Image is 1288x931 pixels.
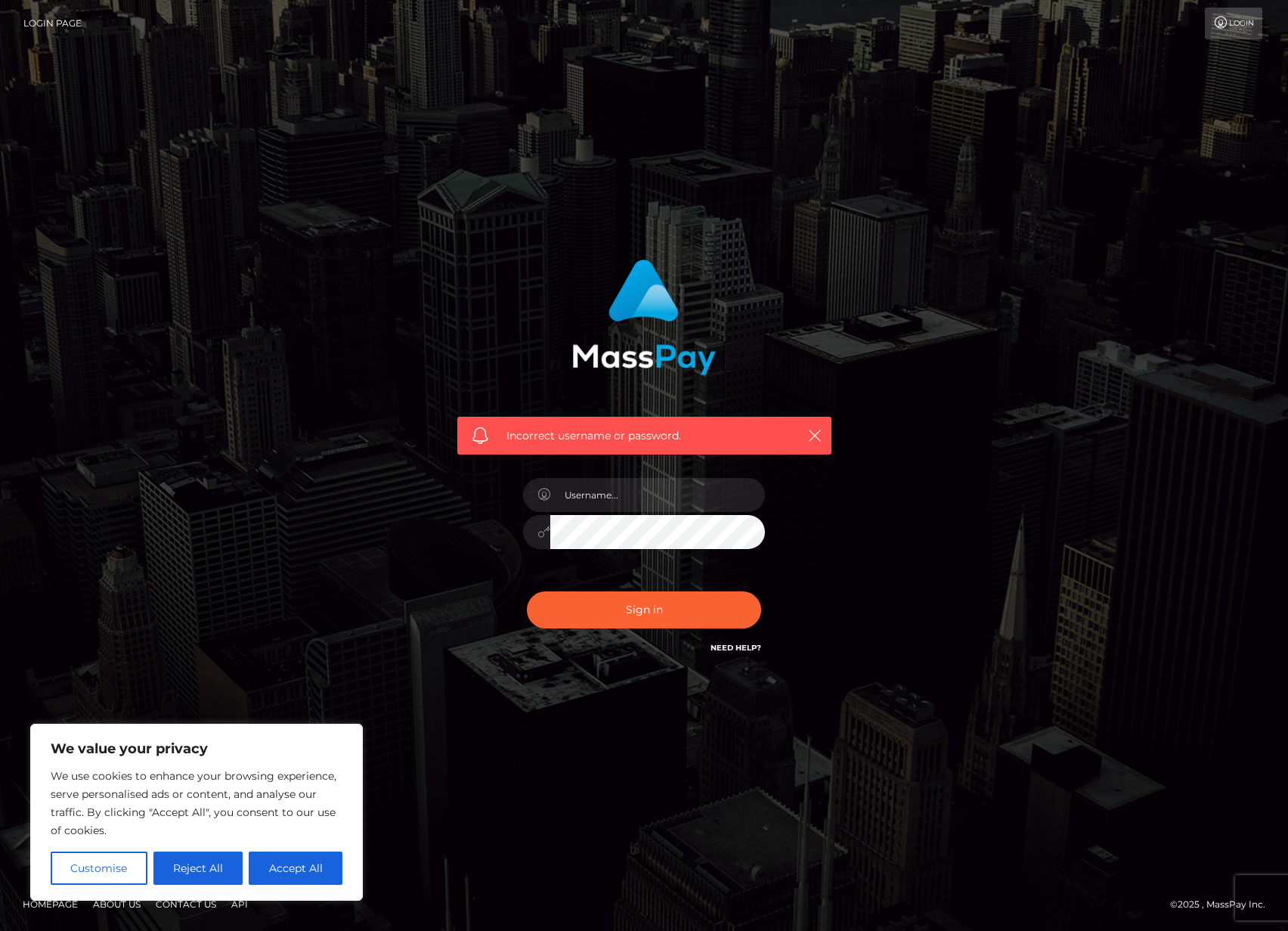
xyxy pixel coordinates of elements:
[249,852,342,885] button: Accept All
[550,478,765,512] input: Username...
[711,643,761,653] a: Need Help?
[572,259,716,375] img: MassPay Login
[30,724,363,901] div: We value your privacy
[51,852,147,885] button: Customise
[1205,8,1262,39] a: Login
[1170,896,1277,913] div: © 2025 , MassPay Inc.
[51,767,342,839] p: We use cookies to enhance your browsing experience, serve personalised ads or content, and analys...
[506,428,782,444] span: Incorrect username or password.
[23,8,82,39] a: Login Page
[527,591,761,628] button: Sign in
[153,852,243,885] button: Reject All
[51,740,342,758] p: We value your privacy
[225,892,254,916] a: API
[87,892,147,916] a: About Us
[17,892,84,916] a: Homepage
[150,892,222,916] a: Contact Us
